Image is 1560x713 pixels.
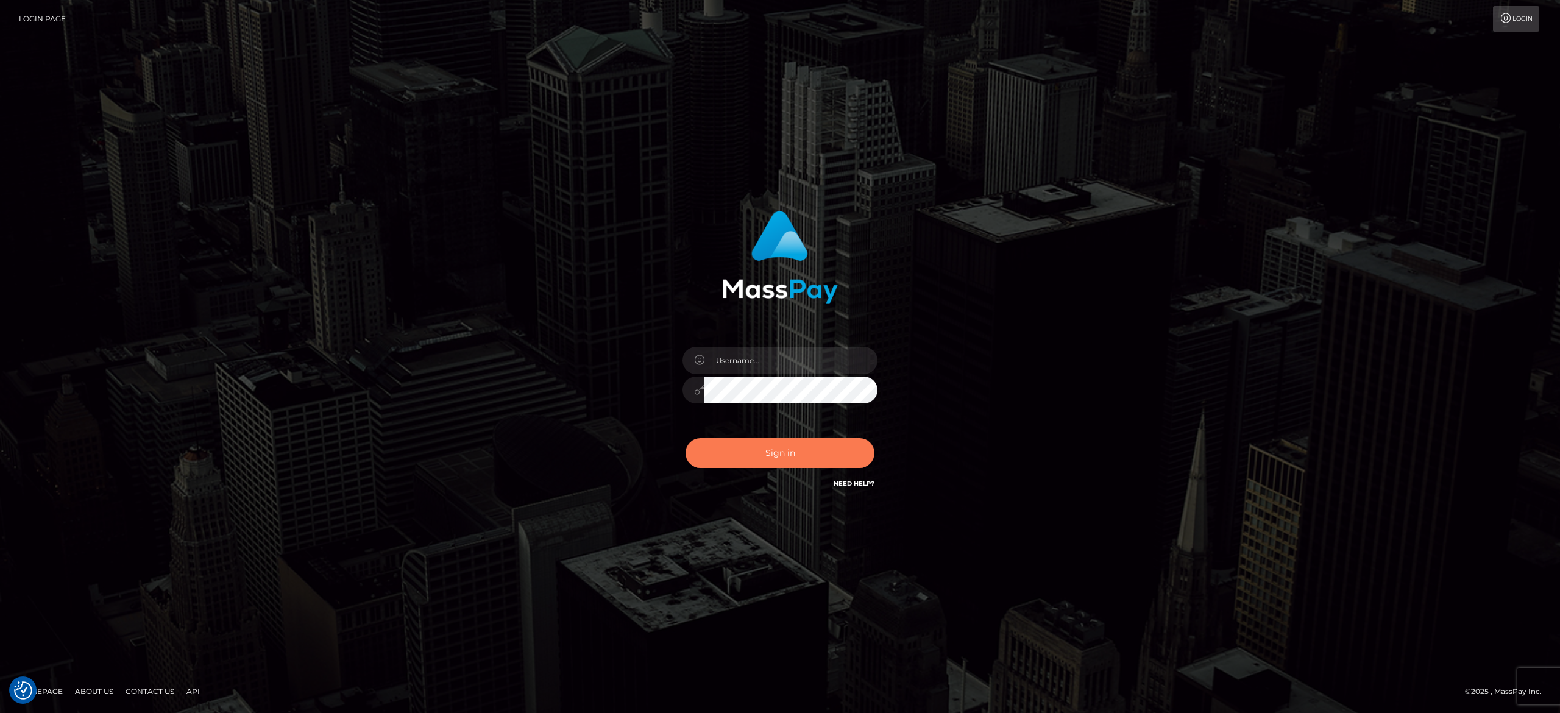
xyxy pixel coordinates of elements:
div: © 2025 , MassPay Inc. [1465,685,1551,698]
button: Sign in [686,438,874,468]
a: About Us [70,682,118,701]
input: Username... [704,347,877,374]
img: Revisit consent button [14,681,32,700]
button: Consent Preferences [14,681,32,700]
img: MassPay Login [722,211,838,304]
a: Need Help? [834,480,874,488]
a: Contact Us [121,682,179,701]
a: Login Page [19,6,66,32]
a: Login [1493,6,1539,32]
a: API [182,682,205,701]
a: Homepage [13,682,68,701]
